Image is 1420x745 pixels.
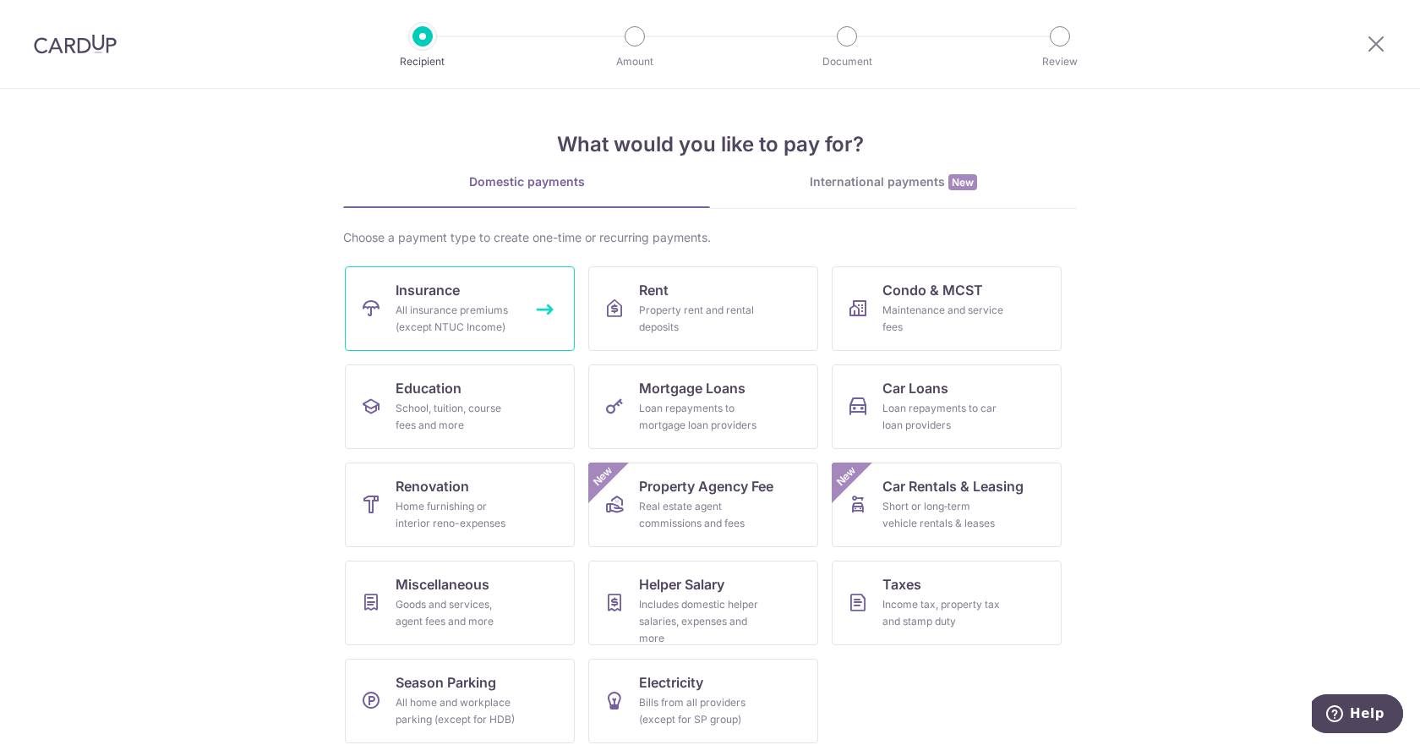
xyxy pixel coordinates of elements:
[832,266,1062,351] a: Condo & MCSTMaintenance and service fees
[38,12,73,27] span: Help
[882,574,921,594] span: Taxes
[882,302,1004,336] div: Maintenance and service fees
[345,266,575,351] a: InsuranceAll insurance premiums (except NTUC Income)
[396,302,517,336] div: All insurance premiums (except NTUC Income)
[588,463,818,547] a: Property Agency FeeReal estate agent commissions and feesNew
[832,463,1062,547] a: Car Rentals & LeasingShort or long‑term vehicle rentals & leasesNew
[343,229,1077,246] div: Choose a payment type to create one-time or recurring payments.
[396,672,496,693] span: Season Parking
[396,574,489,594] span: Miscellaneous
[639,694,761,728] div: Bills from all providers (except for SP group)
[639,596,761,647] div: Includes domestic helper salaries, expenses and more
[832,364,1062,449] a: Car LoansLoan repayments to car loan providers
[589,463,617,490] span: New
[639,672,703,693] span: Electricity
[882,476,1024,496] span: Car Rentals & Leasing
[948,174,977,190] span: New
[345,561,575,645] a: MiscellaneousGoods and services, agent fees and more
[833,463,860,490] span: New
[882,400,1004,434] div: Loan repayments to car loan providers
[396,476,469,496] span: Renovation
[639,498,761,532] div: Real estate agent commissions and fees
[396,596,517,630] div: Goods and services, agent fees and more
[882,498,1004,532] div: Short or long‑term vehicle rentals & leases
[639,280,669,300] span: Rent
[784,53,909,70] p: Document
[639,476,773,496] span: Property Agency Fee
[882,378,948,398] span: Car Loans
[639,574,724,594] span: Helper Salary
[345,659,575,743] a: Season ParkingAll home and workplace parking (except for HDB)
[882,596,1004,630] div: Income tax, property tax and stamp duty
[34,34,117,54] img: CardUp
[832,561,1062,645] a: TaxesIncome tax, property tax and stamp duty
[396,400,517,434] div: School, tuition, course fees and more
[343,129,1077,160] h4: What would you like to pay for?
[639,302,761,336] div: Property rent and rental deposits
[588,266,818,351] a: RentProperty rent and rental deposits
[396,280,460,300] span: Insurance
[360,53,485,70] p: Recipient
[882,280,983,300] span: Condo & MCST
[639,378,745,398] span: Mortgage Loans
[396,694,517,728] div: All home and workplace parking (except for HDB)
[396,498,517,532] div: Home furnishing or interior reno-expenses
[588,364,818,449] a: Mortgage LoansLoan repayments to mortgage loan providers
[343,173,710,190] div: Domestic payments
[997,53,1122,70] p: Review
[345,364,575,449] a: EducationSchool, tuition, course fees and more
[572,53,697,70] p: Amount
[710,173,1077,191] div: International payments
[588,561,818,645] a: Helper SalaryIncludes domestic helper salaries, expenses and more
[1312,694,1403,737] iframe: Opens a widget where you can find more information
[396,378,461,398] span: Education
[639,400,761,434] div: Loan repayments to mortgage loan providers
[345,463,575,547] a: RenovationHome furnishing or interior reno-expenses
[588,659,818,743] a: ElectricityBills from all providers (except for SP group)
